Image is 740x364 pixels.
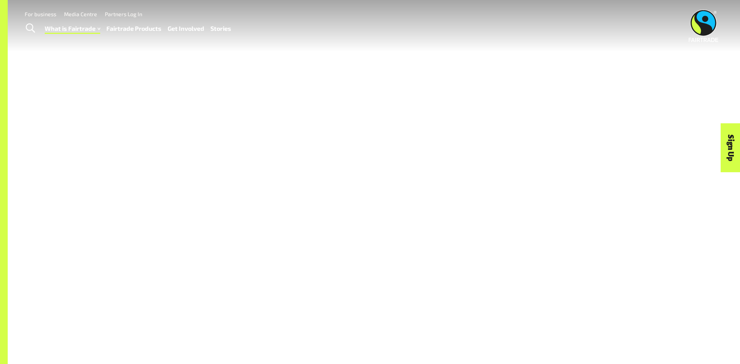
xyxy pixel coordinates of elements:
[25,11,56,17] a: For business
[689,10,718,42] img: Fairtrade Australia New Zealand logo
[168,23,204,34] a: Get Involved
[210,23,231,34] a: Stories
[64,11,97,17] a: Media Centre
[45,23,100,34] a: What is Fairtrade
[21,19,40,38] a: Toggle Search
[105,11,142,17] a: Partners Log In
[106,23,161,34] a: Fairtrade Products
